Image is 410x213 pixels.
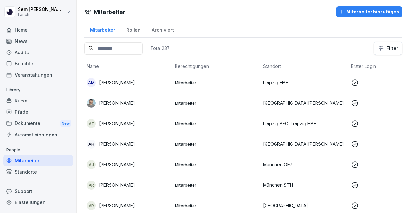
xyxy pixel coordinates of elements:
a: Audits [3,47,73,58]
p: [GEOGRAPHIC_DATA][PERSON_NAME] [263,141,346,147]
p: Mitarbeiter [175,141,258,147]
p: Lanch [18,12,65,17]
div: AF [87,119,96,128]
a: Berichte [3,58,73,69]
div: AR [87,201,96,210]
div: Dokumente [3,118,73,129]
p: Mitarbeiter [175,80,258,86]
th: Standort [260,60,348,72]
a: Pfade [3,106,73,118]
th: Name [84,60,172,72]
div: Filter [378,45,398,52]
p: People [3,145,73,155]
p: Mitarbeiter [175,203,258,209]
a: News [3,36,73,47]
div: New [60,120,71,127]
p: Leipzig BFG, Leipzig HBF [263,120,346,127]
p: [PERSON_NAME] [99,182,135,188]
p: [PERSON_NAME] [99,100,135,106]
p: Leipzig HBF [263,79,346,86]
a: Einstellungen [3,197,73,208]
p: Sem [PERSON_NAME] [18,7,65,12]
img: cp97czd9e13kg1ytt0id7140.png [87,99,96,108]
p: München STH [263,182,346,188]
p: [GEOGRAPHIC_DATA] [263,202,346,209]
p: [PERSON_NAME] [99,161,135,168]
div: Mitarbeiter hinzufügen [339,8,399,15]
div: Support [3,185,73,197]
p: München OEZ [263,161,346,168]
p: Library [3,85,73,95]
button: Mitarbeiter hinzufügen [336,6,402,17]
p: Mitarbeiter [175,162,258,168]
a: Standorte [3,166,73,177]
p: Mitarbeiter [175,100,258,106]
p: [PERSON_NAME] [99,202,135,209]
a: Archiviert [146,21,179,37]
a: Mitarbeiter [3,155,73,166]
p: Mitarbeiter [175,182,258,188]
a: Mitarbeiter [84,21,121,37]
p: [PERSON_NAME] [99,141,135,147]
div: AR [87,181,96,190]
button: Filter [374,42,402,55]
p: Total: 237 [150,45,170,51]
p: [GEOGRAPHIC_DATA][PERSON_NAME] [263,100,346,106]
th: Berechtigungen [172,60,260,72]
a: Kurse [3,95,73,106]
a: Rollen [121,21,146,37]
p: Mitarbeiter [175,121,258,127]
div: AJ [87,160,96,169]
a: DokumenteNew [3,118,73,129]
p: [PERSON_NAME] [99,79,135,86]
div: AH [87,140,96,149]
a: Veranstaltungen [3,69,73,80]
a: Home [3,24,73,36]
h1: Mitarbeiter [94,8,125,16]
a: Automatisierungen [3,129,73,140]
div: AM [87,78,96,87]
p: [PERSON_NAME] [99,120,135,127]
